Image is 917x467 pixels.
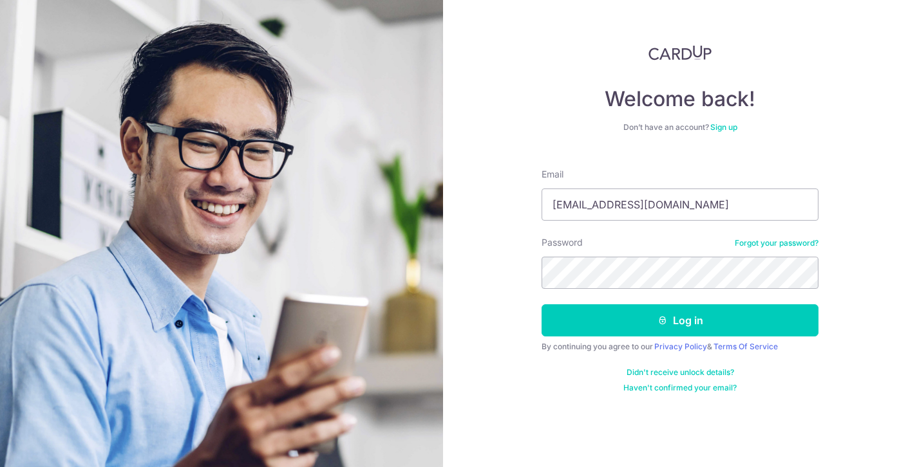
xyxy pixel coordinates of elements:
[542,188,818,221] input: Enter your Email
[542,122,818,133] div: Don’t have an account?
[623,383,737,393] a: Haven't confirmed your email?
[542,342,818,352] div: By continuing you agree to our &
[542,236,583,249] label: Password
[654,342,707,351] a: Privacy Policy
[710,122,737,132] a: Sign up
[542,168,563,181] label: Email
[714,342,778,351] a: Terms Of Service
[735,238,818,248] a: Forgot your password?
[542,304,818,336] button: Log in
[542,86,818,112] h4: Welcome back!
[648,45,712,60] img: CardUp Logo
[627,367,734,378] a: Didn't receive unlock details?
